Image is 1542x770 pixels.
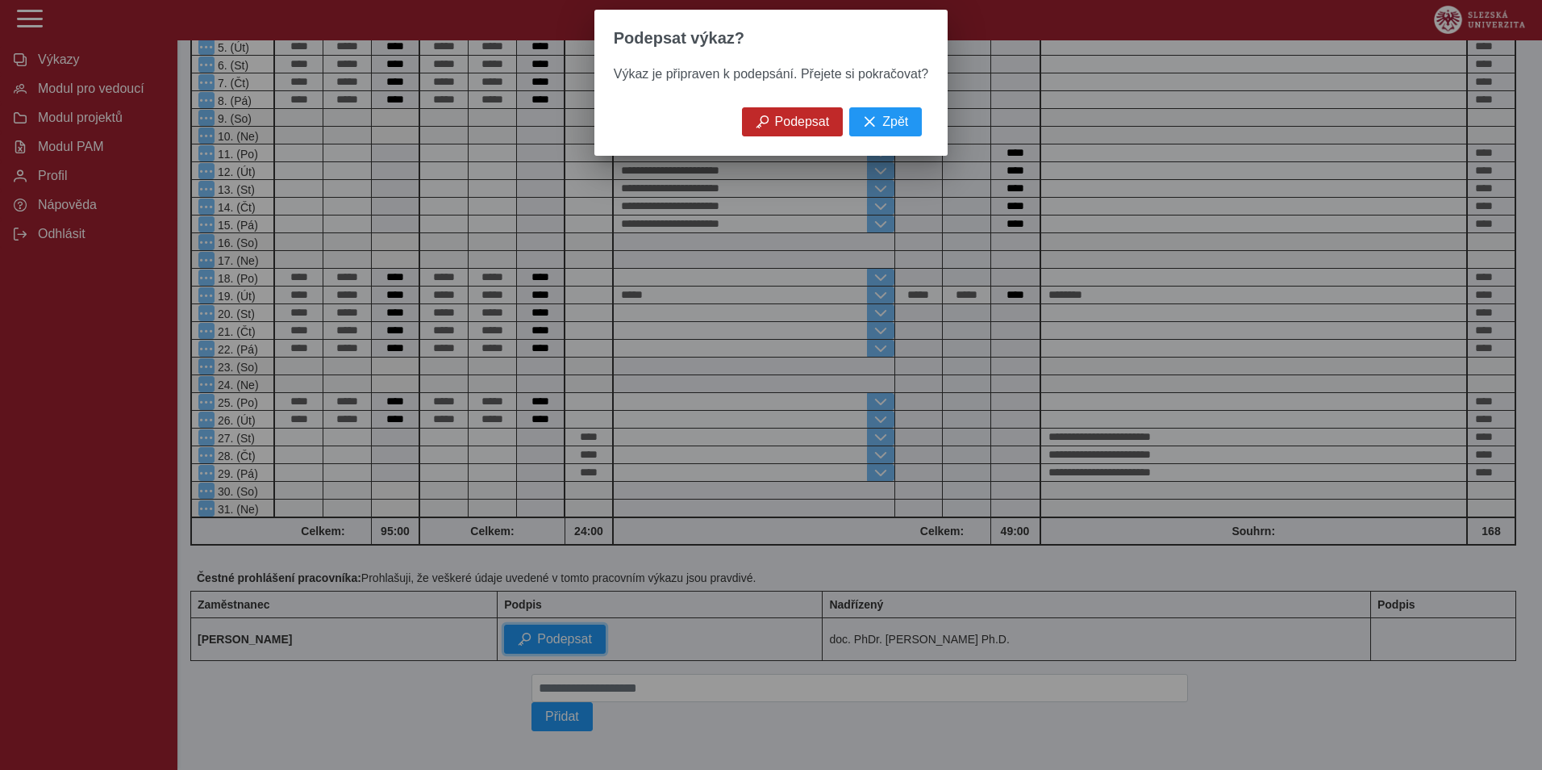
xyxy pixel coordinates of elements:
span: Podepsat [775,115,830,129]
button: Podepsat [742,107,844,136]
button: Zpět [849,107,922,136]
span: Výkaz je připraven k podepsání. Přejete si pokračovat? [614,67,928,81]
span: Zpět [882,115,908,129]
span: Podepsat výkaz? [614,29,744,48]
